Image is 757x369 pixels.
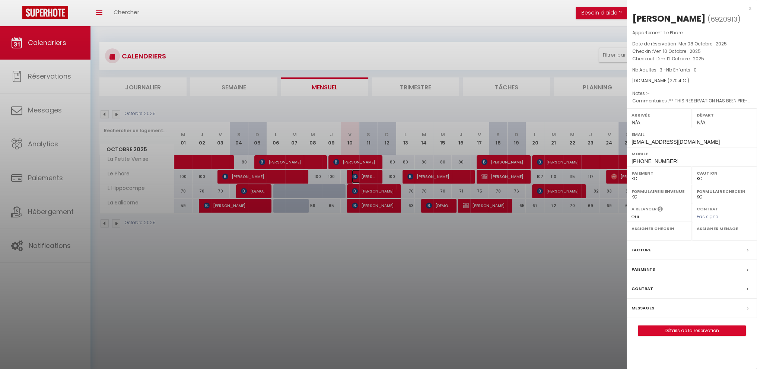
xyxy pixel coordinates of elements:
[632,40,751,48] p: Date de réservation :
[627,4,751,13] div: x
[697,213,718,220] span: Pas signé
[666,67,697,73] span: Nb Enfants : 0
[697,120,705,125] span: N/A
[656,55,704,62] span: Dim 12 Octobre . 2025
[632,304,654,312] label: Messages
[653,48,701,54] span: Ven 10 Octobre . 2025
[632,29,751,36] p: Appartement :
[658,206,663,214] i: Sélectionner OUI si vous souhaiter envoyer les séquences de messages post-checkout
[632,206,656,212] label: A relancer
[632,225,687,232] label: Assigner Checkin
[632,158,678,164] span: [PHONE_NUMBER]
[697,188,752,195] label: Formulaire Checkin
[669,77,683,84] span: 270.41
[632,13,706,25] div: [PERSON_NAME]
[697,169,752,177] label: Caution
[664,29,683,36] span: Le Phare
[632,139,720,145] span: [EMAIL_ADDRESS][DOMAIN_NAME]
[632,77,751,85] div: [DOMAIN_NAME]
[710,15,737,24] span: 6920913
[632,111,687,119] label: Arrivée
[632,48,751,55] p: Checkin :
[668,77,689,84] span: ( € )
[647,90,650,96] span: -
[697,206,718,211] label: Contrat
[707,14,741,24] span: ( )
[632,97,751,105] p: Commentaires :
[632,120,640,125] span: N/A
[697,111,752,119] label: Départ
[632,150,752,158] label: Mobile
[632,67,697,73] span: Nb Adultes : 3 -
[632,246,651,254] label: Facture
[638,325,746,336] button: Détails de la réservation
[632,131,752,138] label: Email
[632,285,653,293] label: Contrat
[638,326,745,335] a: Détails de la réservation
[632,265,655,273] label: Paiements
[697,225,752,232] label: Assigner Menage
[678,41,727,47] span: Mer 08 Octobre . 2025
[632,90,751,97] p: Notes :
[632,188,687,195] label: Formulaire Bienvenue
[632,169,687,177] label: Paiement
[632,55,751,63] p: Checkout :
